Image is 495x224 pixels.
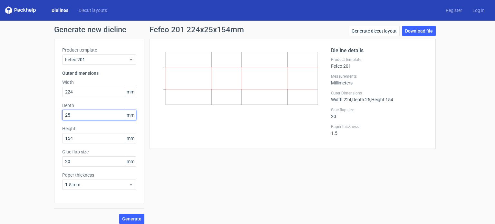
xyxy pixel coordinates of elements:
span: 1.5 mm [65,181,129,188]
h2: Dieline details [331,47,428,54]
span: Fefco 201 [65,56,129,63]
span: mm [125,87,136,97]
label: Measurements [331,74,428,79]
h1: Generate new dieline [54,26,441,34]
label: Paper thickness [62,172,136,178]
span: Width : 224 [331,97,351,102]
h3: Outer dimensions [62,70,136,76]
button: Generate [119,214,144,224]
div: 1.5 [331,124,428,136]
label: Height [62,125,136,132]
span: , Height : 154 [370,97,393,102]
div: 20 [331,107,428,119]
label: Outer Dimensions [331,91,428,96]
label: Product template [62,47,136,53]
span: mm [125,157,136,166]
label: Width [62,79,136,85]
h1: Fefco 201 224x25x154mm [150,26,244,34]
label: Glue flap size [331,107,428,112]
label: Paper thickness [331,124,428,129]
span: mm [125,110,136,120]
a: Download file [402,26,436,36]
label: Depth [62,102,136,109]
label: Glue flap size [62,149,136,155]
a: Generate diecut layout [349,26,400,36]
a: Diecut layouts [73,7,112,14]
a: Register [441,7,467,14]
span: , Depth : 25 [351,97,370,102]
a: Dielines [46,7,73,14]
div: Millimeters [331,74,428,85]
a: Log in [467,7,490,14]
span: Generate [122,217,141,221]
div: Fefco 201 [331,57,428,69]
label: Product template [331,57,428,62]
span: mm [125,133,136,143]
